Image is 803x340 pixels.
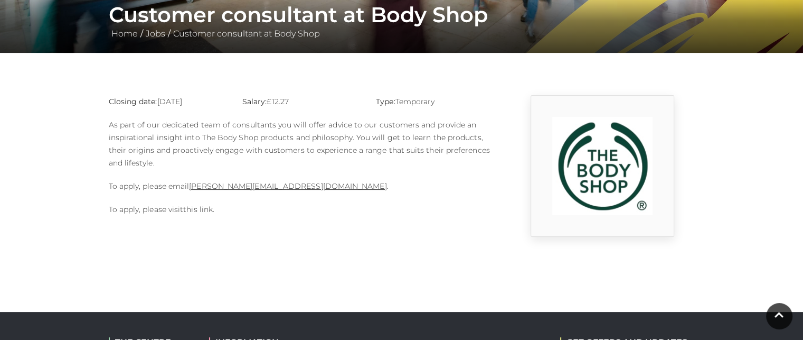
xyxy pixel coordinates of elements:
p: To apply, please email . [109,180,494,192]
p: [DATE] [109,95,226,108]
p: As part of our dedicated team of consultants you will offer advice to our customers and provide a... [109,118,494,169]
img: 9_1554819459_jw5k.png [552,117,653,215]
a: Jobs [143,29,168,39]
a: Customer consultant at Body Shop [171,29,323,39]
p: £12.27 [242,95,360,108]
strong: Closing date: [109,97,157,106]
a: Home [109,29,140,39]
h1: Customer consultant at Body Shop [109,2,695,27]
p: Temporary [376,95,494,108]
a: this link [183,205,213,214]
strong: Type: [376,97,395,106]
div: / / [101,2,703,40]
p: To apply, please visit . [109,203,494,216]
a: [PERSON_NAME][EMAIL_ADDRESS][DOMAIN_NAME] [189,181,386,191]
strong: Salary: [242,97,267,106]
